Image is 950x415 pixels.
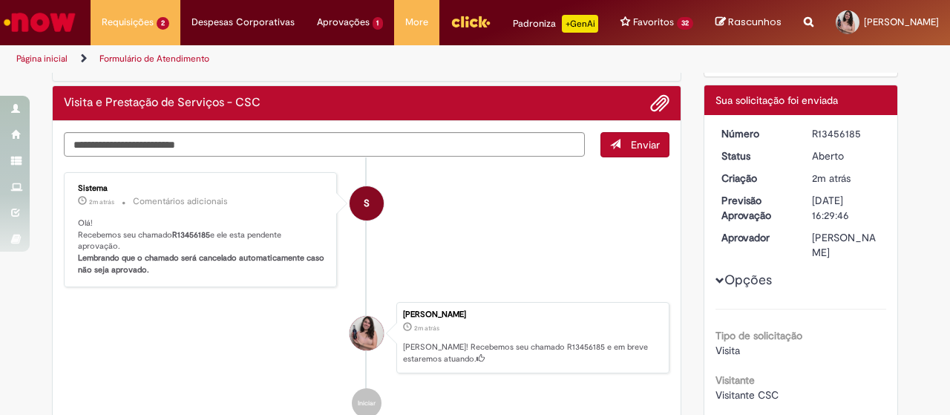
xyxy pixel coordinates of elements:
span: Rascunhos [728,15,782,29]
span: Favoritos [633,15,674,30]
span: Despesas Corporativas [191,15,295,30]
div: Beatriz Gregorio Lima [350,316,384,350]
span: More [405,15,428,30]
textarea: Digite sua mensagem aqui... [64,132,585,157]
span: 2m atrás [89,197,114,206]
a: Rascunhos [715,16,782,30]
time: 28/08/2025 09:29:58 [89,197,114,206]
span: 2 [157,17,169,30]
a: Formulário de Atendimento [99,53,209,65]
span: 1 [373,17,384,30]
b: Tipo de solicitação [715,329,802,342]
p: Olá! Recebemos seu chamado e ele esta pendente aprovação. [78,218,325,276]
div: 28/08/2025 09:29:46 [812,171,881,186]
button: Adicionar anexos [650,94,669,113]
b: R13456185 [172,229,210,241]
ul: Trilhas de página [11,45,622,73]
dt: Status [710,148,802,163]
p: +GenAi [562,15,598,33]
span: Visitante CSC [715,388,779,402]
button: Enviar [600,132,669,157]
div: Aberto [812,148,881,163]
dt: Número [710,126,802,141]
h2: Visita e Prestação de Serviços - CSC Histórico de tíquete [64,97,261,110]
div: [PERSON_NAME] [403,310,661,319]
a: Página inicial [16,53,68,65]
dt: Criação [710,171,802,186]
span: S [364,186,370,221]
span: 2m atrás [414,324,439,333]
div: System [350,186,384,220]
div: Padroniza [513,15,598,33]
span: 2m atrás [812,171,851,185]
div: R13456185 [812,126,881,141]
dt: Previsão Aprovação [710,193,802,223]
div: [PERSON_NAME] [812,230,881,260]
span: Sua solicitação foi enviada [715,94,838,107]
span: Visita [715,344,740,357]
img: ServiceNow [1,7,78,37]
b: Lembrando que o chamado será cancelado automaticamente caso não seja aprovado. [78,252,327,275]
dt: Aprovador [710,230,802,245]
span: Requisições [102,15,154,30]
b: Visitante [715,373,755,387]
time: 28/08/2025 09:29:46 [414,324,439,333]
img: click_logo_yellow_360x200.png [451,10,491,33]
span: [PERSON_NAME] [864,16,939,28]
time: 28/08/2025 09:29:46 [812,171,851,185]
span: Aprovações [317,15,370,30]
small: Comentários adicionais [133,195,228,208]
span: Enviar [631,138,660,151]
li: Beatriz Gregorio Lima [64,302,669,373]
div: [DATE] 16:29:46 [812,193,881,223]
span: 32 [677,17,693,30]
p: [PERSON_NAME]! Recebemos seu chamado R13456185 e em breve estaremos atuando. [403,342,661,365]
div: Sistema [78,184,325,193]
